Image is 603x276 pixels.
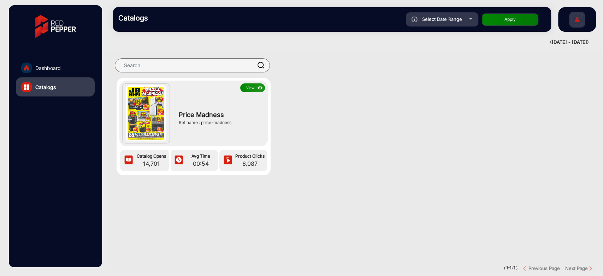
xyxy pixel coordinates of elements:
a: Catalogs [16,77,95,96]
span: Product Clicks [235,153,265,159]
img: Price Madness [126,85,166,142]
button: Apply [482,13,538,26]
img: icon [173,155,184,166]
span: Select Date Range [422,16,462,22]
span: Dashboard [35,64,61,72]
div: ([DATE] - [DATE]) [106,39,589,46]
img: icon [412,17,418,22]
img: previous button [523,266,528,271]
button: Viewicon [240,83,265,92]
input: Search [115,58,270,72]
img: prodSearch.svg [258,62,265,69]
img: catalog [24,84,29,90]
span: 6,087 [235,159,265,168]
img: icon [123,155,134,166]
span: Avg Time [185,153,216,159]
span: 14,701 [136,159,167,168]
span: Price Madness [179,110,261,119]
pre: ( / ) [504,265,518,271]
img: Next button [588,266,593,271]
a: Dashboard [16,58,95,77]
strong: Previous Page [528,265,560,271]
span: Catalogs [35,83,56,91]
img: icon [223,155,233,166]
strong: Next Page [565,265,588,271]
strong: 1-1 [506,265,511,270]
img: Sign%20Up.svg [570,8,585,33]
strong: 1 [514,265,515,270]
span: Catalog Opens [136,153,167,159]
img: home [23,65,30,71]
h3: Catalogs [118,14,217,22]
div: Ref name : price-madness [179,119,261,126]
img: icon [256,84,264,92]
span: 00:54 [185,159,216,168]
img: vmg-logo [30,9,81,44]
